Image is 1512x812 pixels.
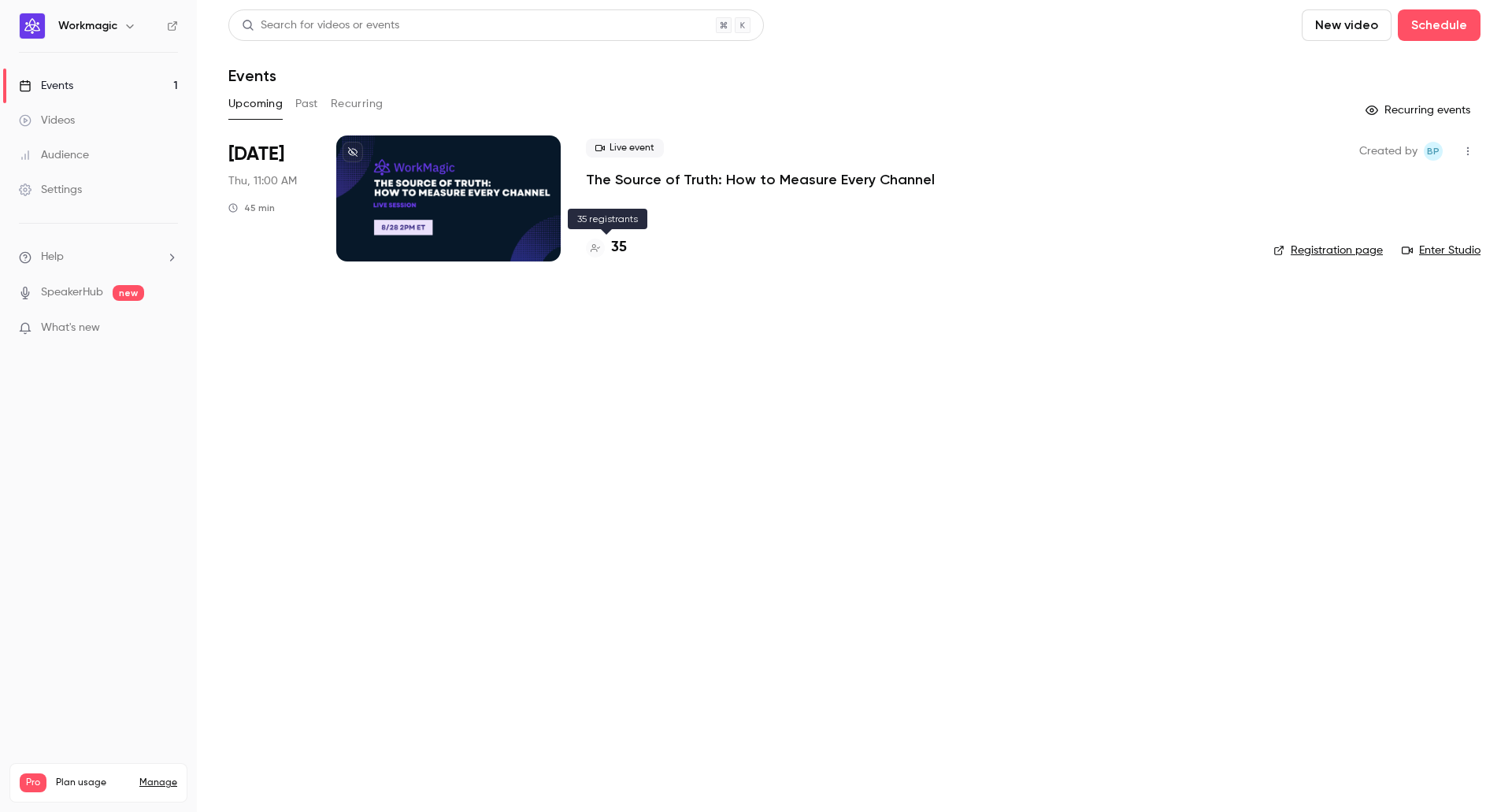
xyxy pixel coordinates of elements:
li: help-dropdown-opener [19,249,178,265]
span: Pro [20,773,46,792]
span: new [113,285,144,301]
div: Videos [19,113,75,128]
button: Schedule [1398,9,1480,41]
a: SpeakerHub [41,284,103,301]
a: Registration page [1273,243,1383,258]
span: Thu, 11:00 AM [228,173,297,189]
div: Aug 28 Thu, 11:00 AM (America/Los Angeles) [228,135,311,261]
div: 45 min [228,202,275,214]
h6: Workmagic [58,18,117,34]
div: Events [19,78,73,94]
button: Past [295,91,318,117]
span: Live event [586,139,664,158]
div: Settings [19,182,82,198]
button: New video [1302,9,1392,41]
span: What's new [41,320,100,336]
span: Plan usage [56,777,130,789]
span: Brian Plant [1424,142,1443,161]
a: The Source of Truth: How to Measure Every Channel [586,170,935,189]
span: BP [1427,142,1440,161]
a: Enter Studio [1402,243,1480,258]
span: Help [41,249,64,265]
h1: Events [228,66,276,85]
img: Workmagic [20,13,45,39]
button: Recurring [331,91,384,117]
h4: 35 [611,237,627,258]
button: Upcoming [228,91,283,117]
button: Recurring events [1358,98,1480,123]
div: Search for videos or events [242,17,399,34]
span: [DATE] [228,142,284,167]
span: Created by [1359,142,1417,161]
div: Audience [19,147,89,163]
a: Manage [139,777,177,789]
a: 35 [586,237,627,258]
